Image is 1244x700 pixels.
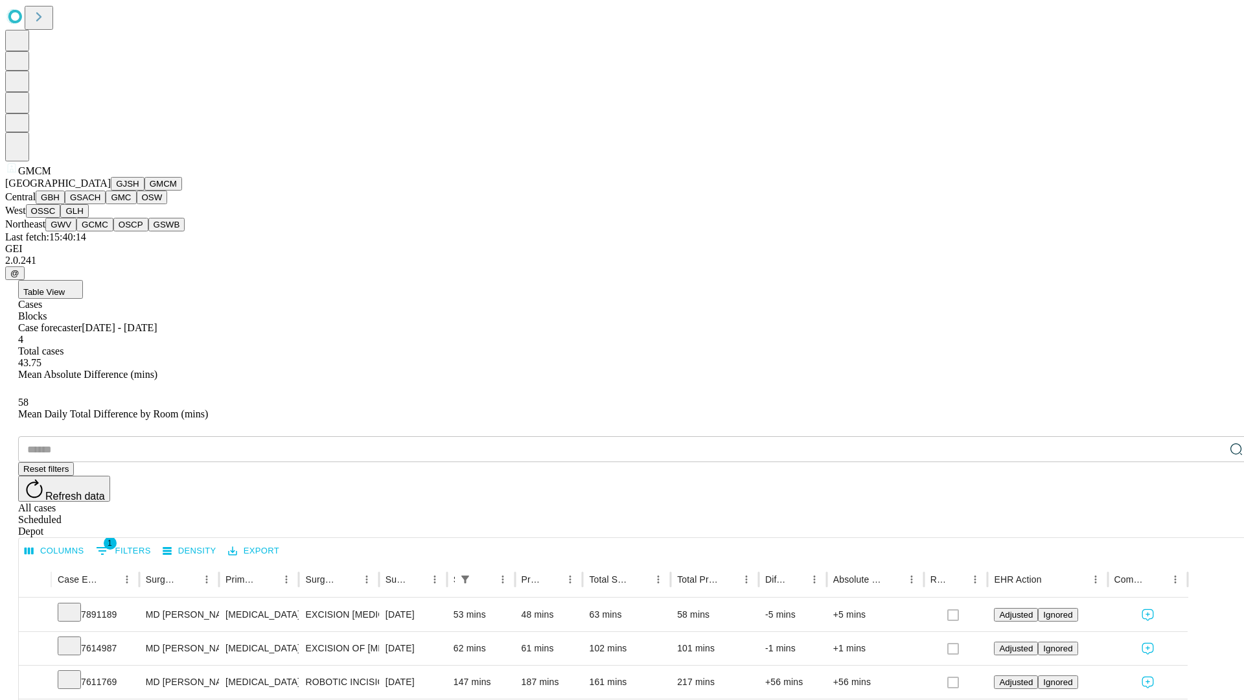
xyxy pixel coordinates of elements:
[58,574,98,585] div: Case Epic Id
[5,191,36,202] span: Central
[5,205,26,216] span: West
[994,574,1041,585] div: EHR Action
[18,280,83,299] button: Table View
[903,570,921,589] button: Menu
[386,666,441,699] div: [DATE]
[18,322,82,333] span: Case forecaster
[737,570,755,589] button: Menu
[26,204,61,218] button: OSSC
[999,644,1033,653] span: Adjusted
[25,604,45,627] button: Expand
[358,570,376,589] button: Menu
[522,574,542,585] div: Predicted In Room Duration
[259,570,277,589] button: Sort
[408,570,426,589] button: Sort
[18,357,41,368] span: 43.75
[765,598,820,631] div: -5 mins
[426,570,444,589] button: Menu
[225,632,292,665] div: [MEDICAL_DATA]
[18,369,157,380] span: Mean Absolute Difference (mins)
[146,632,213,665] div: MD [PERSON_NAME] [PERSON_NAME] Md
[5,218,45,229] span: Northeast
[146,574,178,585] div: Surgeon Name
[1114,574,1147,585] div: Comments
[476,570,494,589] button: Sort
[146,598,213,631] div: MD [PERSON_NAME] [PERSON_NAME] Md
[100,570,118,589] button: Sort
[225,574,258,585] div: Primary Service
[589,598,664,631] div: 63 mins
[1043,677,1072,687] span: Ignored
[25,671,45,694] button: Expand
[456,570,474,589] button: Show filters
[93,541,154,561] button: Show filters
[454,598,509,631] div: 53 mins
[305,632,372,665] div: EXCISION OF [MEDICAL_DATA] SIMPLE
[1087,570,1105,589] button: Menu
[18,476,110,502] button: Refresh data
[148,218,185,231] button: GSWB
[631,570,649,589] button: Sort
[18,397,29,408] span: 58
[589,666,664,699] div: 161 mins
[386,598,441,631] div: [DATE]
[21,541,87,561] button: Select columns
[1043,644,1072,653] span: Ignored
[340,570,358,589] button: Sort
[833,666,917,699] div: +56 mins
[1148,570,1166,589] button: Sort
[179,570,198,589] button: Sort
[58,666,133,699] div: 7611769
[23,287,65,297] span: Table View
[765,666,820,699] div: +56 mins
[5,266,25,280] button: @
[1166,570,1184,589] button: Menu
[994,642,1038,655] button: Adjusted
[1038,608,1077,622] button: Ignored
[76,218,113,231] button: GCMC
[677,598,752,631] div: 58 mins
[589,574,630,585] div: Total Scheduled Duration
[25,638,45,660] button: Expand
[137,191,168,204] button: OSW
[58,632,133,665] div: 7614987
[522,598,577,631] div: 48 mins
[454,632,509,665] div: 62 mins
[5,243,1239,255] div: GEI
[999,677,1033,687] span: Adjusted
[787,570,805,589] button: Sort
[930,574,947,585] div: Resolved in EHR
[305,574,338,585] div: Surgery Name
[1038,642,1077,655] button: Ignored
[225,666,292,699] div: [MEDICAL_DATA]
[994,675,1038,689] button: Adjusted
[494,570,512,589] button: Menu
[884,570,903,589] button: Sort
[5,231,86,242] span: Last fetch: 15:40:14
[277,570,295,589] button: Menu
[106,191,136,204] button: GMC
[765,574,786,585] div: Difference
[677,574,718,585] div: Total Predicted Duration
[386,574,406,585] div: Surgery Date
[18,165,51,176] span: GMCM
[456,570,474,589] div: 1 active filter
[36,191,65,204] button: GBH
[561,570,579,589] button: Menu
[454,666,509,699] div: 147 mins
[719,570,737,589] button: Sort
[18,345,63,356] span: Total cases
[111,177,144,191] button: GJSH
[144,177,182,191] button: GMCM
[589,632,664,665] div: 102 mins
[1038,675,1077,689] button: Ignored
[5,178,111,189] span: [GEOGRAPHIC_DATA]
[805,570,824,589] button: Menu
[118,570,136,589] button: Menu
[522,632,577,665] div: 61 mins
[966,570,984,589] button: Menu
[305,666,372,699] div: ROBOTIC INCISIONAL/VENTRAL/UMBILICAL [MEDICAL_DATA] INITIAL 3-10 CM REDUCIBLE
[113,218,148,231] button: OSCP
[305,598,372,631] div: EXCISION [MEDICAL_DATA] LESION EXCEPT [MEDICAL_DATA] SCALP NECK 4 PLUS CM
[5,255,1239,266] div: 2.0.241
